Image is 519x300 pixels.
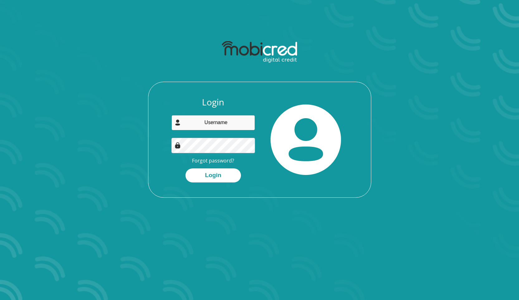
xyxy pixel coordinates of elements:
a: Forgot password? [192,157,234,164]
h3: Login [171,97,255,108]
img: mobicred logo [222,41,297,63]
button: Login [185,168,241,182]
img: user-icon image [175,119,181,126]
input: Username [171,115,255,130]
img: Image [175,142,181,148]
